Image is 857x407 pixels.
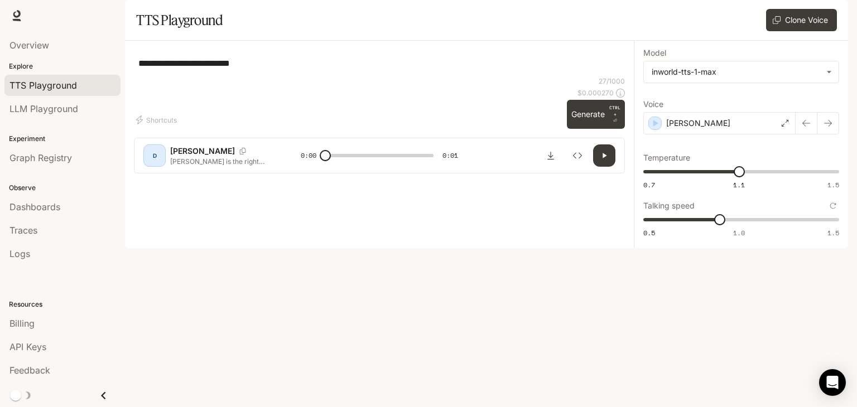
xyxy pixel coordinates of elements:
p: Talking speed [643,202,695,210]
h1: TTS Playground [136,9,223,31]
span: 1.5 [827,180,839,190]
button: Inspect [566,144,589,167]
div: inworld-tts-1-max [652,66,821,77]
p: 27 / 1000 [599,76,625,86]
span: 0:00 [301,150,316,161]
div: Open Intercom Messenger [819,369,846,396]
button: Download audio [540,144,562,167]
button: Clone Voice [766,9,837,31]
p: Voice [643,100,663,108]
span: 1.0 [733,228,745,238]
button: Shortcuts [134,111,181,129]
span: 1.5 [827,228,839,238]
span: 1.1 [733,180,745,190]
p: CTRL + [609,104,620,118]
button: Reset to default [827,200,839,212]
span: 0.7 [643,180,655,190]
p: $ 0.000270 [577,88,614,98]
div: inworld-tts-1-max [644,61,839,83]
span: 0:01 [442,150,458,161]
p: [PERSON_NAME] [666,118,730,129]
button: GenerateCTRL +⏎ [567,100,625,129]
p: [PERSON_NAME] is the right answer [170,157,274,166]
p: Model [643,49,666,57]
p: Temperature [643,154,690,162]
p: ⏎ [609,104,620,124]
span: 0.5 [643,228,655,238]
p: [PERSON_NAME] [170,146,235,157]
button: Copy Voice ID [235,148,251,154]
div: D [146,147,163,164]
